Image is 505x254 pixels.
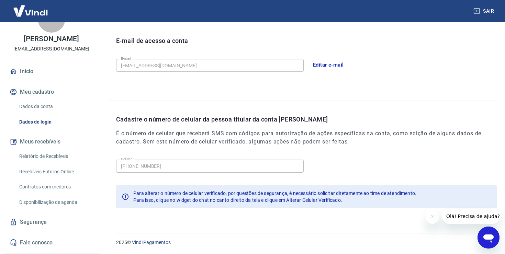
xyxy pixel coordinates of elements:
[24,35,79,43] p: [PERSON_NAME]
[8,134,94,149] button: Meus recebíveis
[121,56,131,61] label: E-mail
[16,149,94,163] a: Relatório de Recebíveis
[8,235,94,250] a: Fale conosco
[472,5,497,18] button: Sair
[16,115,94,129] a: Dados de login
[16,100,94,114] a: Dados da conta
[133,197,342,203] span: Para isso, clique no widget do chat no canto direito da tela e clique em Alterar Celular Verificado.
[132,240,171,245] a: Vindi Pagamentos
[16,165,94,179] a: Recebíveis Futuros Online
[121,157,132,162] label: Celular
[133,190,416,196] span: Para alterar o número de celular verificado, por questões de segurança, é necessário solicitar di...
[309,58,348,72] button: Editar e-mail
[4,5,58,10] span: Olá! Precisa de ajuda?
[442,209,500,224] iframe: Mensagem da empresa
[116,239,489,246] p: 2025 ©
[116,36,188,45] p: E-mail de acesso a conta
[8,0,53,21] img: Vindi
[16,195,94,209] a: Disponibilização de agenda
[116,129,497,146] h6: É o número de celular que receberá SMS com códigos para autorização de ações específicas na conta...
[8,215,94,230] a: Segurança
[16,180,94,194] a: Contratos com credores
[13,45,89,53] p: [EMAIL_ADDRESS][DOMAIN_NAME]
[478,227,500,249] iframe: Botão para abrir a janela de mensagens
[8,64,94,79] a: Início
[8,84,94,100] button: Meu cadastro
[426,210,439,224] iframe: Fechar mensagem
[116,115,497,124] p: Cadastre o número de celular da pessoa titular da conta [PERSON_NAME]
